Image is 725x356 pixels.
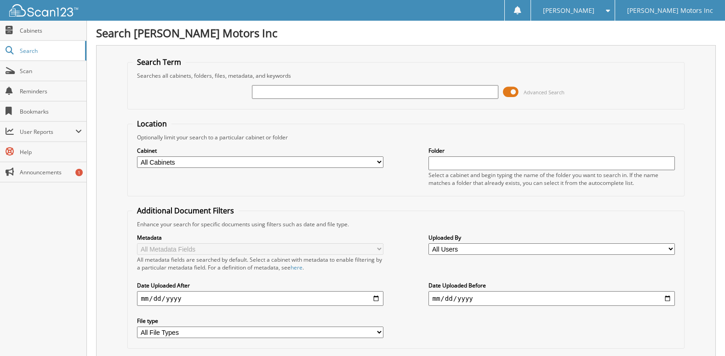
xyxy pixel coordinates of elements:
[137,147,383,155] label: Cabinet
[20,87,82,95] span: Reminders
[137,291,383,306] input: start
[20,168,82,176] span: Announcements
[428,291,674,306] input: end
[132,57,186,67] legend: Search Term
[132,133,679,141] div: Optionally limit your search to a particular cabinet or folder
[132,72,679,80] div: Searches all cabinets, folders, files, metadata, and keywords
[20,128,75,136] span: User Reports
[9,4,78,17] img: scan123-logo-white.svg
[428,171,674,187] div: Select a cabinet and begin typing the name of the folder you want to search in. If the name match...
[428,234,674,241] label: Uploaded By
[132,220,679,228] div: Enhance your search for specific documents using filters such as date and file type.
[428,147,674,155] label: Folder
[96,25,716,40] h1: Search [PERSON_NAME] Motors Inc
[137,317,383,325] label: File type
[524,89,565,96] span: Advanced Search
[20,67,82,75] span: Scan
[543,8,594,13] span: [PERSON_NAME]
[20,47,80,55] span: Search
[132,119,171,129] legend: Location
[75,169,83,176] div: 1
[627,8,713,13] span: [PERSON_NAME] Motors Inc
[291,264,303,271] a: here
[137,234,383,241] label: Metadata
[137,281,383,289] label: Date Uploaded After
[137,256,383,271] div: All metadata fields are searched by default. Select a cabinet with metadata to enable filtering b...
[20,108,82,115] span: Bookmarks
[132,206,239,216] legend: Additional Document Filters
[20,27,82,34] span: Cabinets
[20,148,82,156] span: Help
[428,281,674,289] label: Date Uploaded Before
